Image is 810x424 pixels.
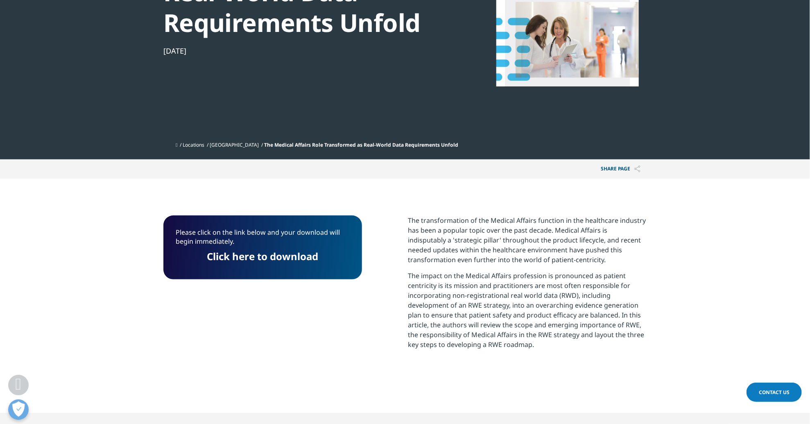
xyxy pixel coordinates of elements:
[408,271,647,356] p: The impact on the Medical Affairs profession is pronounced as patient centricity is its mission a...
[210,141,259,148] a: [GEOGRAPHIC_DATA]
[264,141,458,148] span: The Medical Affairs Role Transformed as Real-World Data Requirements Unfold
[759,389,790,396] span: Contact Us
[183,141,204,148] a: Locations
[163,46,444,56] div: [DATE]
[408,215,647,271] p: The transformation of the Medical Affairs function in the healthcare industry has been a popular ...
[747,383,802,402] a: Contact Us
[8,399,29,420] button: Open Preferences
[595,159,647,179] button: Share PAGEShare PAGE
[634,166,640,172] img: Share PAGE
[176,228,350,252] p: Please click on the link below and your download will begin immediately.
[207,249,319,263] a: Click here to download
[595,159,647,179] p: Share PAGE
